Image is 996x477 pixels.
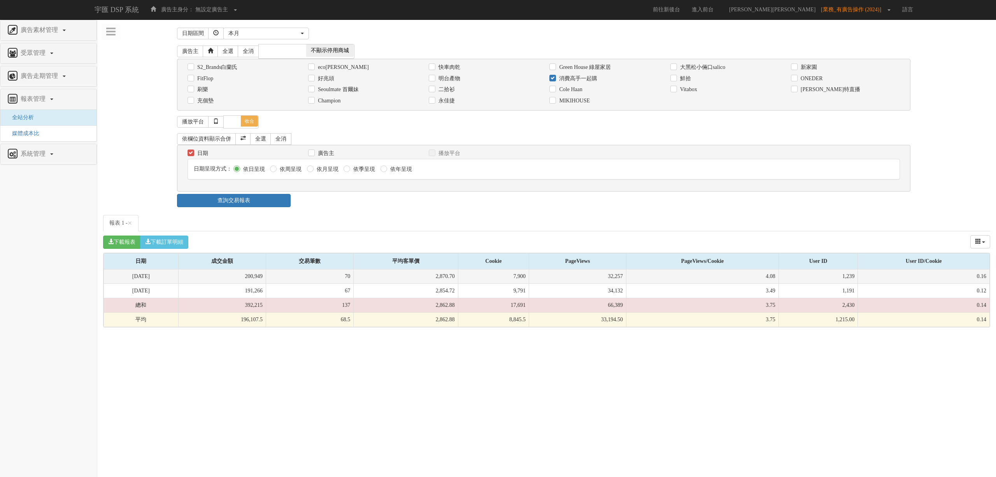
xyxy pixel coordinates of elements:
td: 9,791 [458,283,529,298]
td: 32,257 [529,269,626,284]
td: 7,900 [458,269,529,284]
td: 2,862.88 [354,298,458,312]
label: 依月呈現 [315,165,338,173]
label: Vitabox [678,86,697,93]
button: 下載訂單明細 [140,236,188,249]
button: Close [128,219,132,227]
td: 0.14 [858,298,990,312]
div: User ID/Cookie [858,253,989,269]
td: 67 [266,283,353,298]
div: 本月 [228,30,299,37]
td: 8,845.5 [458,312,529,327]
td: 137 [266,298,353,312]
label: Seoulmate 首爾妹 [316,86,359,93]
td: 3.49 [626,283,779,298]
td: [DATE] [104,283,179,298]
a: 系統管理 [6,148,91,160]
span: 廣告走期管理 [19,72,62,79]
div: PageViews/Cookie [626,253,779,269]
a: 全消 [270,133,291,145]
a: 媒體成本比 [6,130,39,136]
span: × [128,218,132,228]
span: 受眾管理 [19,49,49,56]
td: 66,389 [529,298,626,312]
a: 受眾管理 [6,47,91,60]
td: 17,691 [458,298,529,312]
span: [PERSON_NAME][PERSON_NAME] [725,7,819,12]
label: 依周呈現 [278,165,302,173]
span: 收合 [241,116,258,127]
label: 大黑松小倆口salico [678,63,726,71]
label: 依年呈現 [388,165,412,173]
div: User ID [779,253,858,269]
a: 查詢交易報表 [177,194,291,207]
label: 充個墊 [195,97,214,105]
div: Cookie [458,253,529,269]
a: 廣告素材管理 [6,24,91,37]
td: 1,215.00 [779,312,858,327]
label: 明台產物 [437,75,460,83]
label: Champion [316,97,340,105]
button: 本月 [223,28,309,39]
span: 系統管理 [19,150,49,157]
div: 平均客單價 [354,253,458,269]
a: 全站分析 [6,114,34,120]
td: [DATE] [104,269,179,284]
a: 全消 [238,46,259,57]
td: 0.12 [858,283,990,298]
label: 好兆頭 [316,75,334,83]
td: 3.75 [626,312,779,327]
label: FitFlop [195,75,213,83]
span: [業務_有廣告操作 (2024)] [821,7,885,12]
a: 報表 1 - [103,215,139,231]
td: 0.14 [858,312,990,327]
td: 68.5 [266,312,353,327]
label: 刷樂 [195,86,208,93]
label: 永佳捷 [437,97,455,105]
td: 392,215 [178,298,266,312]
label: Cole Haan [557,86,582,93]
span: 廣告素材管理 [19,26,62,33]
label: 快車肉乾 [437,63,460,71]
div: PageViews [529,253,626,269]
td: 34,132 [529,283,626,298]
div: 成交金額 [179,253,266,269]
td: 總和 [104,298,179,312]
div: Columns [970,235,991,248]
td: 2,430 [779,298,858,312]
label: MIKIHOUSE [557,97,590,105]
label: ONEDER [799,75,823,83]
span: 不顯示停用商城 [306,44,354,57]
label: 消費高手一起購 [557,75,597,83]
div: 交易筆數 [266,253,353,269]
td: 4.08 [626,269,779,284]
label: S2_Brands白蘭氏 [195,63,237,71]
a: 全選 [217,46,238,57]
span: 廣告主身分： [161,7,194,12]
td: 200,949 [178,269,266,284]
label: [PERSON_NAME]特直播 [799,86,860,93]
label: eco[PERSON_NAME] [316,63,369,71]
td: 0.16 [858,269,990,284]
td: 2,862.88 [354,312,458,327]
label: 依季呈現 [351,165,375,173]
a: 全選 [250,133,271,145]
button: 下載報表 [103,236,140,249]
label: 依日呈現 [241,165,265,173]
label: Green House 綠屋家居 [557,63,611,71]
label: 日期 [195,150,208,157]
td: 1,191 [779,283,858,298]
td: 1,239 [779,269,858,284]
span: 報表管理 [19,95,49,102]
div: 日期 [104,253,178,269]
td: 2,870.70 [354,269,458,284]
td: 2,854.72 [354,283,458,298]
td: 196,107.5 [178,312,266,327]
button: columns [970,235,991,248]
td: 191,266 [178,283,266,298]
td: 平均 [104,312,179,327]
label: 二拾衫 [437,86,455,93]
label: 鮮拾 [678,75,691,83]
